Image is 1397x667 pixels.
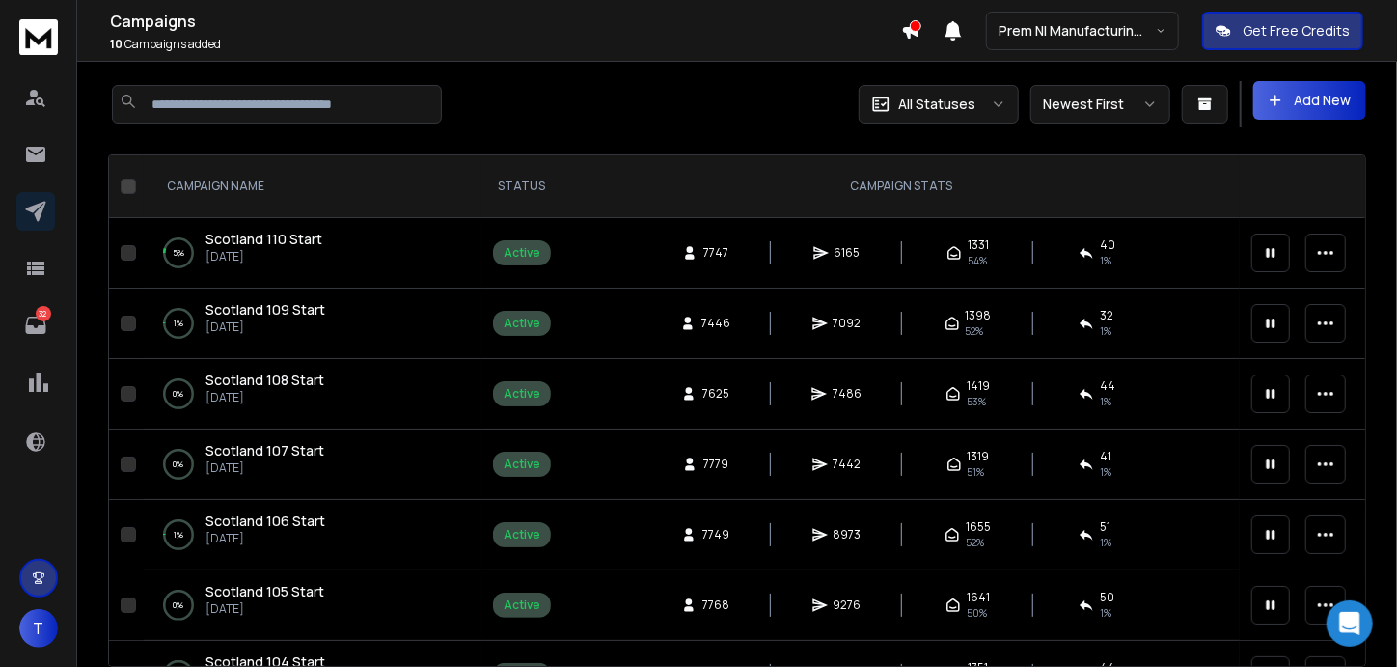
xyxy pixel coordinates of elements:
p: 1 % [174,314,183,333]
span: 53 % [967,394,986,409]
span: 50 [1100,590,1114,605]
span: 7625 [702,386,729,402]
span: Scotland 105 Start [205,582,324,600]
p: [DATE] [205,320,325,335]
div: Active [504,527,540,542]
p: [DATE] [205,601,324,617]
img: logo [19,19,58,55]
span: 1 % [1100,535,1111,550]
td: 0%Scotland 107 Start[DATE] [144,430,481,500]
p: 32 [36,306,51,321]
button: T [19,609,58,648]
span: 40 [1100,237,1115,253]
span: 1398 [966,308,992,323]
button: Add New [1253,81,1366,120]
span: 9276 [834,598,862,613]
span: 7446 [701,316,730,331]
span: 51 [1100,519,1110,535]
span: 1 % [1100,394,1111,409]
th: CAMPAIGN STATS [562,155,1240,218]
a: Scotland 107 Start [205,441,324,460]
span: 10 [110,36,123,52]
span: 1 % [1100,323,1111,339]
span: 51 % [968,464,985,480]
button: Get Free Credits [1202,12,1363,50]
div: Active [504,316,540,331]
span: 1 % [1100,605,1111,621]
td: 1%Scotland 109 Start[DATE] [144,289,481,359]
span: 6165 [835,245,861,261]
span: 1 % [1100,253,1111,268]
td: 1%Scotland 106 Start[DATE] [144,500,481,570]
td: 0%Scotland 105 Start[DATE] [144,570,481,641]
span: 1331 [968,237,989,253]
a: Scotland 105 Start [205,582,324,601]
div: Open Intercom Messenger [1327,600,1373,647]
span: Scotland 107 Start [205,441,324,459]
span: Scotland 106 Start [205,512,325,530]
span: 7768 [702,598,729,613]
span: 7442 [834,457,862,472]
a: Scotland 108 Start [205,371,324,390]
td: 0%Scotland 108 Start[DATE] [144,359,481,430]
span: Scotland 109 Start [205,300,325,319]
a: 32 [16,306,55,345]
td: 5%Scotland 110 Start[DATE] [144,218,481,289]
p: [DATE] [205,531,325,546]
span: 7749 [702,527,729,542]
th: STATUS [481,155,562,218]
span: 54 % [968,253,987,268]
span: 1419 [967,378,990,394]
span: 1655 [966,519,991,535]
p: 0 % [174,455,184,474]
p: [DATE] [205,390,324,405]
span: 52 % [966,323,984,339]
h1: Campaigns [110,10,901,33]
p: All Statuses [898,95,975,114]
span: Scotland 110 Start [205,230,322,248]
span: 1641 [967,590,990,605]
span: Scotland 108 Start [205,371,324,389]
a: Scotland 109 Start [205,300,325,320]
span: 7779 [703,457,728,472]
div: Active [504,598,540,613]
span: 50 % [967,605,987,621]
span: 7747 [703,245,728,261]
span: 32 [1100,308,1113,323]
p: 1 % [174,525,183,544]
p: [DATE] [205,249,322,264]
span: 52 % [966,535,984,550]
div: Active [504,386,540,402]
span: 8973 [834,527,862,542]
span: 41 [1100,449,1111,464]
span: 44 [1100,378,1115,394]
div: Active [504,457,540,472]
button: Newest First [1030,85,1170,124]
p: 5 % [173,243,184,263]
div: Active [504,245,540,261]
span: 7092 [834,316,862,331]
span: 1 % [1100,464,1111,480]
span: 1319 [968,449,990,464]
p: [DATE] [205,460,324,476]
a: Scotland 106 Start [205,512,325,531]
p: 0 % [174,384,184,403]
span: 7486 [833,386,862,402]
p: 0 % [174,596,184,615]
p: Get Free Credits [1243,21,1350,41]
th: CAMPAIGN NAME [144,155,481,218]
a: Scotland 110 Start [205,230,322,249]
p: Campaigns added [110,37,901,52]
p: Prem NI Manufacturing & Sustainability 2025 [999,21,1156,41]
